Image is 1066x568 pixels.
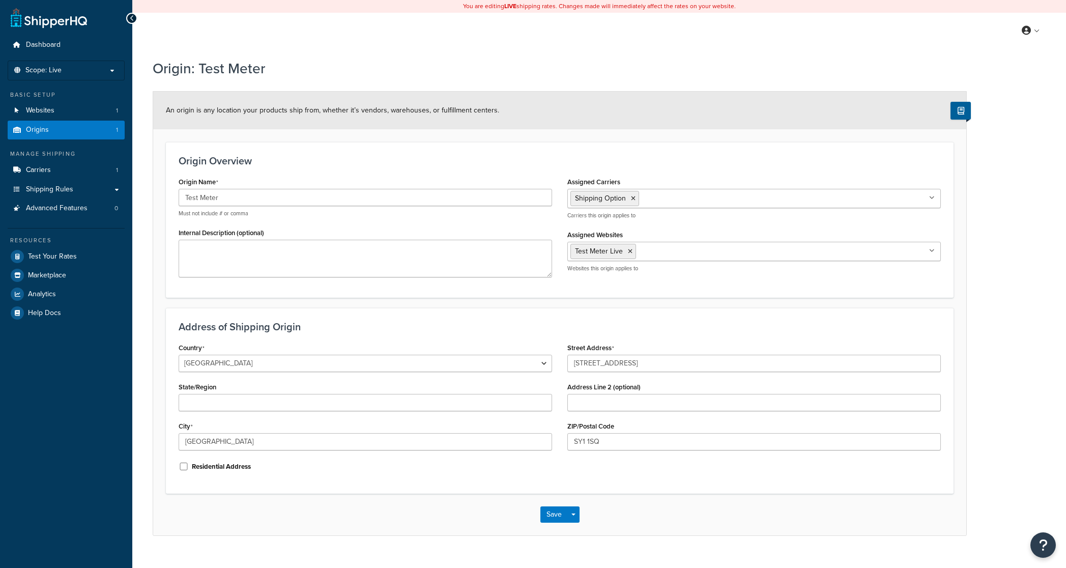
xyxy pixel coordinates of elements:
[28,271,66,280] span: Marketplace
[25,66,62,75] span: Scope: Live
[575,246,623,257] span: Test Meter Live
[26,204,88,213] span: Advanced Features
[114,204,118,213] span: 0
[8,199,125,218] a: Advanced Features0
[116,126,118,134] span: 1
[8,304,125,322] a: Help Docs
[575,193,626,204] span: Shipping Option
[8,266,125,285] a: Marketplace
[179,422,193,431] label: City
[567,383,641,391] label: Address Line 2 (optional)
[166,105,499,116] span: An origin is any location your products ship from, whether it’s vendors, warehouses, or fulfillme...
[192,462,251,471] label: Residential Address
[28,290,56,299] span: Analytics
[26,185,73,194] span: Shipping Rules
[8,236,125,245] div: Resources
[567,344,614,352] label: Street Address
[28,309,61,318] span: Help Docs
[567,422,614,430] label: ZIP/Postal Code
[179,210,552,217] p: Must not include # or comma
[179,229,264,237] label: Internal Description (optional)
[179,344,205,352] label: Country
[8,150,125,158] div: Manage Shipping
[567,231,623,239] label: Assigned Websites
[26,41,61,49] span: Dashboard
[567,212,941,219] p: Carriers this origin applies to
[26,106,54,115] span: Websites
[8,101,125,120] li: Websites
[116,106,118,115] span: 1
[8,180,125,199] a: Shipping Rules
[8,247,125,266] a: Test Your Rates
[504,2,516,11] b: LIVE
[567,178,620,186] label: Assigned Carriers
[950,102,971,120] button: Show Help Docs
[8,91,125,99] div: Basic Setup
[8,121,125,139] a: Origins1
[8,161,125,180] li: Carriers
[28,252,77,261] span: Test Your Rates
[8,101,125,120] a: Websites1
[1030,532,1056,558] button: Open Resource Center
[8,36,125,54] a: Dashboard
[179,383,216,391] label: State/Region
[8,199,125,218] li: Advanced Features
[179,178,218,186] label: Origin Name
[8,161,125,180] a: Carriers1
[567,265,941,272] p: Websites this origin applies to
[26,126,49,134] span: Origins
[179,155,941,166] h3: Origin Overview
[8,285,125,303] a: Analytics
[153,59,954,78] h1: Origin: Test Meter
[8,121,125,139] li: Origins
[540,506,568,523] button: Save
[179,321,941,332] h3: Address of Shipping Origin
[26,166,51,175] span: Carriers
[116,166,118,175] span: 1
